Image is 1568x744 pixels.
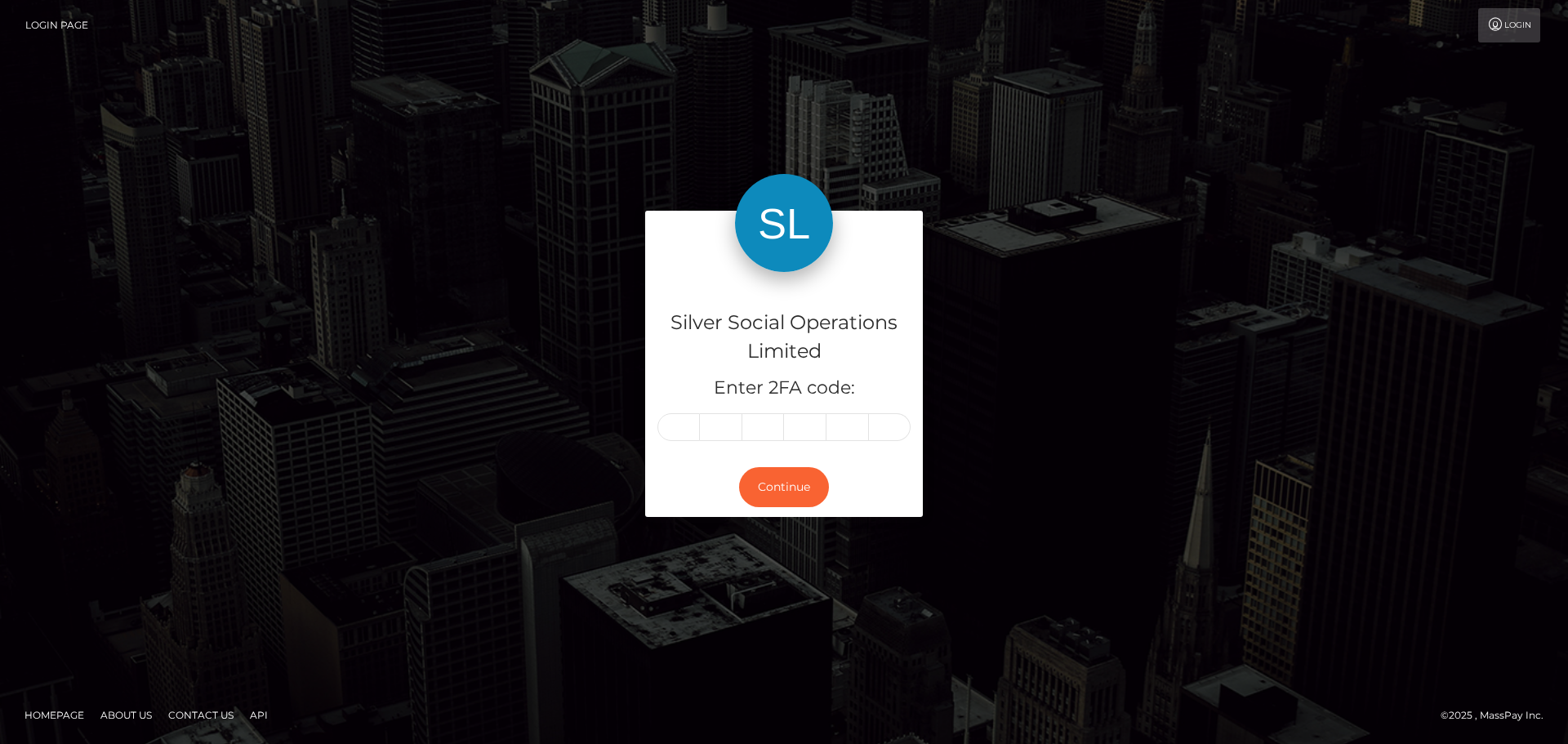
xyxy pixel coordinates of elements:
[739,467,829,507] button: Continue
[735,174,833,272] img: Silver Social Operations Limited
[162,702,240,728] a: Contact Us
[18,702,91,728] a: Homepage
[657,309,911,366] h4: Silver Social Operations Limited
[243,702,274,728] a: API
[25,8,88,42] a: Login Page
[657,376,911,401] h5: Enter 2FA code:
[94,702,158,728] a: About Us
[1441,706,1556,724] div: © 2025 , MassPay Inc.
[1478,8,1540,42] a: Login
